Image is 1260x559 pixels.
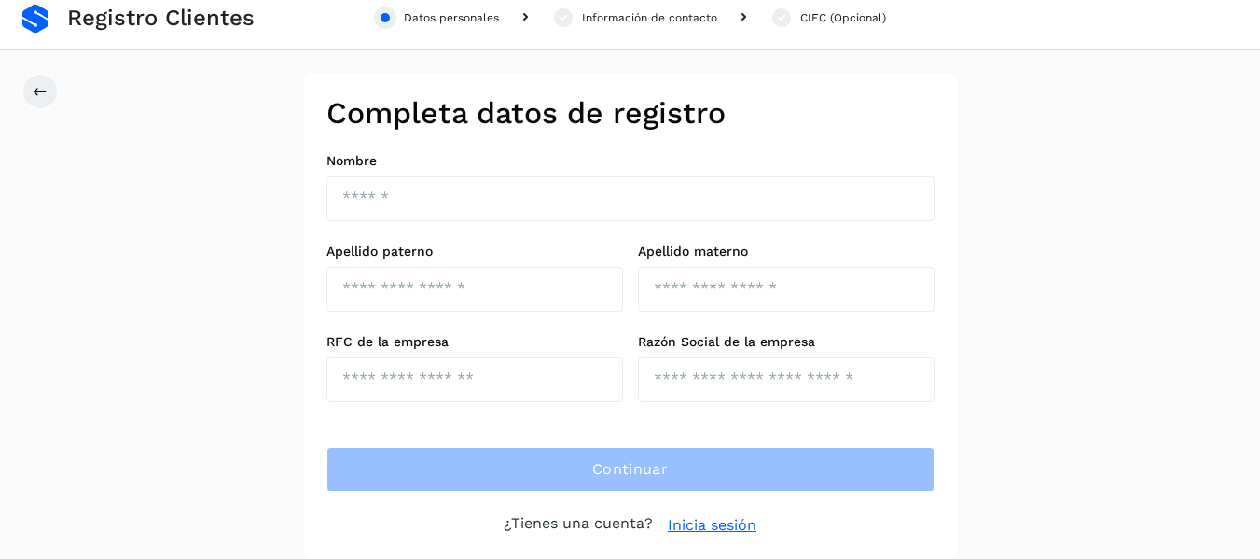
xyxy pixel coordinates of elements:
[638,244,935,259] label: Apellido materno
[582,9,717,26] div: Información de contacto
[326,334,623,350] label: RFC de la empresa
[326,244,623,259] label: Apellido paterno
[326,153,935,169] label: Nombre
[638,334,935,350] label: Razón Social de la empresa
[326,447,935,492] button: Continuar
[504,514,653,537] p: ¿Tienes una cuenta?
[326,95,935,131] h2: Completa datos de registro
[67,5,255,32] span: Registro Clientes
[592,459,668,480] span: Continuar
[668,514,756,537] a: Inicia sesión
[404,9,499,26] div: Datos personales
[800,9,886,26] div: CIEC (Opcional)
